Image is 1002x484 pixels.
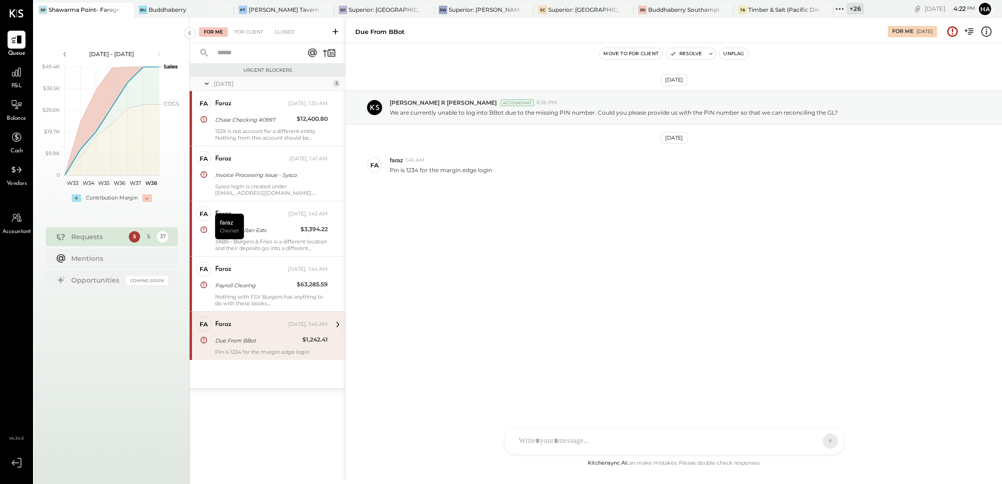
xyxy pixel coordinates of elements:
[214,80,330,88] div: [DATE]
[390,156,403,164] span: faraz
[390,99,497,107] span: [PERSON_NAME] R [PERSON_NAME]
[288,100,328,108] div: [DATE], 1:30 AM
[215,99,232,108] div: faraz
[288,210,328,218] div: [DATE], 1:43 AM
[145,180,157,186] text: W38
[538,6,547,14] div: SC
[164,100,179,107] text: COGS
[0,209,33,236] a: Accountant
[71,275,121,285] div: Opportunities
[67,180,78,186] text: W33
[748,6,819,14] div: Timber & Salt (Pacific Dining CA1 LLC)
[661,74,687,86] div: [DATE]
[72,50,152,58] div: [DATE] - [DATE]
[297,114,328,124] div: $12,400.80
[288,266,328,273] div: [DATE], 1:44 AM
[86,194,138,202] div: Contribution Margin
[390,108,838,117] p: We are currently unable to log into BBot due to the missing PIN number. Could you please provide ...
[215,170,325,180] div: Invoice Processing Issue - Sysco
[977,1,993,17] button: Ha
[10,147,23,156] span: Cash
[0,63,33,91] a: P&L
[200,320,208,329] div: fa
[390,166,492,174] p: Pin is 1234 for the margin edge login
[200,265,208,274] div: fa
[288,321,328,328] div: [DATE], 1:45 AM
[43,85,60,92] text: $39.5K
[114,180,125,186] text: W36
[738,6,747,14] div: T&
[215,281,294,290] div: Payroll Clearing
[7,115,26,123] span: Balance
[215,115,294,125] div: Chase Checking #0997
[142,194,152,202] div: -
[194,67,341,74] div: Urgent Blockers
[143,231,154,242] div: 5
[57,172,60,178] text: 0
[200,209,208,218] div: fa
[349,6,420,14] div: Superior: [GEOGRAPHIC_DATA]
[8,50,25,58] span: Queue
[405,157,425,164] span: 1:45 AM
[71,232,124,242] div: Requests
[0,96,33,123] a: Balance
[7,180,27,188] span: Vendors
[302,335,328,344] div: $1,242.41
[249,6,319,14] div: [PERSON_NAME] Tavern
[215,183,328,196] div: Sysco login is created under [EMAIL_ADDRESS][DOMAIN_NAME]. Please check for an email now with an ...
[220,226,239,234] span: Owner
[215,293,328,307] div: Nothing with FSV Burgers has anything to do with these books....
[230,27,268,37] div: For Client
[917,28,933,35] div: [DATE]
[339,6,347,14] div: SO
[0,161,33,188] a: Vendors
[270,27,299,37] div: Closed
[913,4,922,14] div: copy link
[39,6,47,14] div: SP
[215,238,328,251] div: JABS - Burgers & Fries is a different location and their deposits go into a different account.
[301,225,328,234] div: $3,394.22
[71,254,164,263] div: Mentions
[199,27,228,37] div: For Me
[666,48,706,59] button: Resolve
[661,132,687,144] div: [DATE]
[11,82,22,91] span: P&L
[449,6,520,14] div: Superior: [PERSON_NAME]
[719,48,748,59] button: Unflag
[215,225,298,235] div: Due from Uber Eats
[370,161,379,170] div: fa
[239,6,247,14] div: PT
[215,154,232,164] div: faraz
[925,4,975,13] div: [DATE]
[2,228,31,236] span: Accountant
[129,231,140,242] div: 5
[72,194,81,202] div: +
[892,28,913,35] div: For Me
[200,99,208,108] div: fa
[157,231,168,242] div: 37
[0,31,33,58] a: Queue
[297,280,328,289] div: $63,285.59
[648,6,719,14] div: Buddhaberry Southampton
[98,180,109,186] text: W35
[215,349,328,355] div: Pin is 1234 for the margin edge login
[126,276,168,285] div: Coming Soon
[215,320,232,329] div: faraz
[289,155,328,163] div: [DATE], 1:41 AM
[42,63,60,70] text: $49.4K
[215,265,232,274] div: faraz
[355,27,405,36] div: Due From BBot
[333,80,340,87] div: 5
[42,107,60,113] text: $29.6K
[45,150,60,157] text: $9.9K
[600,48,662,59] button: Move to for client
[638,6,647,14] div: BS
[130,180,141,186] text: W37
[215,336,300,345] div: Due From BBot
[215,128,328,141] div: 1329 is not account for a different entity. Nothing from this account should be included.
[44,128,60,135] text: $19.7K
[149,6,186,14] div: Buddhaberry
[215,214,244,239] div: faraz
[200,154,208,163] div: fa
[215,209,232,219] div: faraz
